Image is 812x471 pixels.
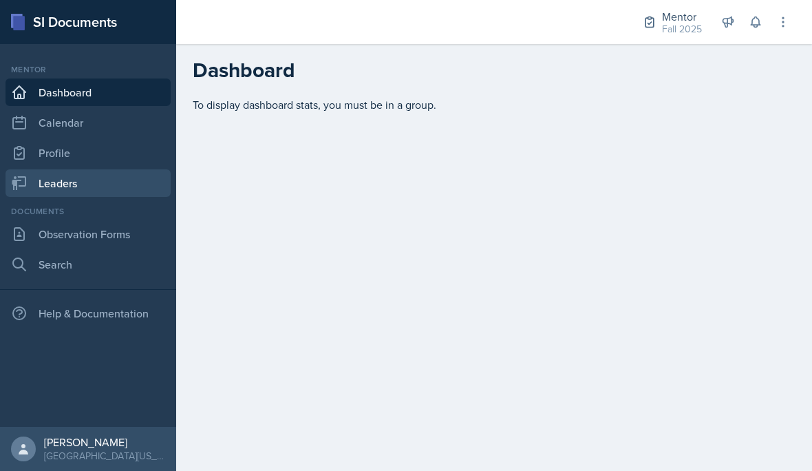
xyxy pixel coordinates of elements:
[44,435,165,449] div: [PERSON_NAME]
[6,139,171,167] a: Profile
[6,251,171,278] a: Search
[193,58,795,83] h2: Dashboard
[6,78,171,106] a: Dashboard
[6,109,171,136] a: Calendar
[193,96,795,113] div: To display dashboard stats, you must be in a group.
[662,22,702,36] div: Fall 2025
[44,449,165,463] div: [GEOGRAPHIC_DATA][US_STATE]
[662,8,702,25] div: Mentor
[6,169,171,197] a: Leaders
[6,300,171,327] div: Help & Documentation
[6,220,171,248] a: Observation Forms
[6,205,171,218] div: Documents
[6,63,171,76] div: Mentor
